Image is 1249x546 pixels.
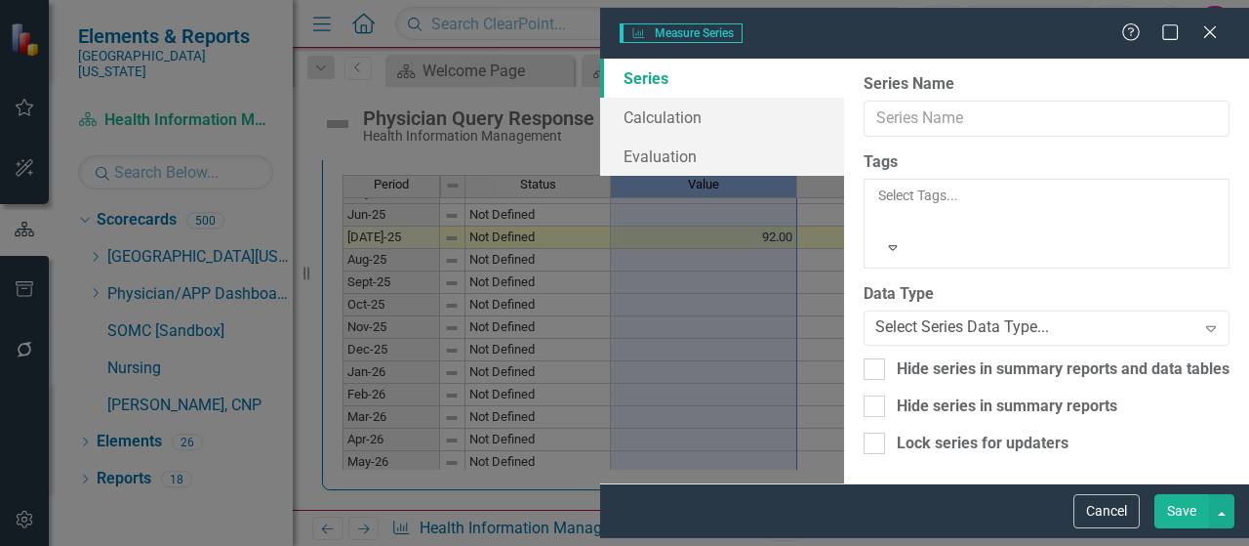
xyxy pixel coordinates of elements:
div: Select Series Data Type... [875,316,1049,339]
label: Tags [864,151,1229,174]
button: Cancel [1073,494,1140,528]
a: Evaluation [600,137,844,176]
span: Measure Series [620,23,743,43]
div: Hide series in summary reports and data tables [897,358,1229,381]
div: Hide series in summary reports [897,396,1117,418]
div: Lock series for updaters [897,433,1068,455]
input: Series Name [864,101,1229,137]
label: Series Name [864,73,1229,96]
button: Save [1154,494,1209,528]
div: Select Tags... [878,186,1215,205]
a: Series [600,59,844,98]
a: Calculation [600,98,844,137]
label: Data Type [864,283,1229,306]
